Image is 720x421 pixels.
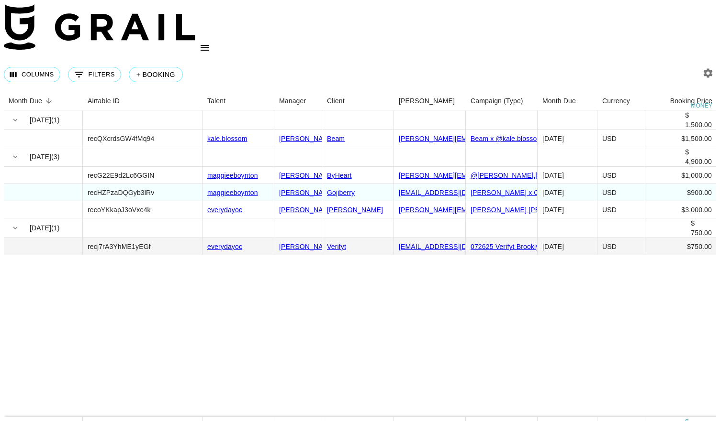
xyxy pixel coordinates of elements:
[129,67,183,82] button: + Booking
[399,243,514,250] a: [EMAIL_ADDRESS][DOMAIN_NAME]
[645,238,717,255] div: $750.00
[88,171,155,180] div: recG22E9d2Lc6GGIN
[9,92,42,110] div: Month Due
[4,4,195,50] img: Grail Talent
[279,92,306,110] div: Manager
[9,150,22,163] button: hide children
[4,92,83,110] div: Month Due
[4,67,60,82] button: Select columns
[538,92,597,110] div: Month Due
[279,206,451,214] a: [PERSON_NAME][EMAIL_ADDRESS][DOMAIN_NAME]
[399,172,571,179] a: [PERSON_NAME][EMAIL_ADDRESS][DOMAIN_NAME]
[597,92,645,110] div: Currency
[202,92,274,110] div: Talent
[471,92,523,110] div: Campaign (Type)
[83,92,202,110] div: Airtable ID
[685,120,712,130] div: 1,500.00
[645,130,717,147] div: $1,500.00
[542,171,564,180] div: Jul '25
[466,92,538,110] div: Campaign (Type)
[685,157,712,166] div: 4,900.00
[394,92,466,110] div: Booker
[327,172,352,179] a: ByHeart
[597,201,645,218] div: USD
[68,67,121,82] button: Show filters
[274,92,322,110] div: Manager
[207,206,242,214] a: everydayoc
[30,223,51,233] span: [DATE]
[88,92,120,110] div: Airtable ID
[691,103,712,108] div: money
[207,172,258,179] a: maggieeboynton
[30,152,51,162] span: [DATE]
[399,135,571,142] a: [PERSON_NAME][EMAIL_ADDRESS][DOMAIN_NAME]
[88,242,151,251] div: recj7rA3YhME1yEGf
[471,206,630,214] a: [PERSON_NAME] [PERSON_NAME] Summer 2025
[471,172,679,179] a: @[PERSON_NAME].[PERSON_NAME] x [PERSON_NAME] Launch
[399,92,455,110] div: [PERSON_NAME]
[602,92,630,110] div: Currency
[327,135,345,142] a: Beam
[42,94,56,108] button: Sort
[670,92,712,110] div: Booking Price
[597,184,645,201] div: USD
[207,243,242,250] a: everydayoc
[51,152,60,162] span: ( 3 )
[399,189,514,196] a: [EMAIL_ADDRESS][DOMAIN_NAME]
[207,92,225,110] div: Talent
[471,135,684,142] a: Beam x @kale.blossom (Drs. [PERSON_NAME] & [PERSON_NAME])
[542,205,564,215] div: Jul '25
[207,189,258,196] a: maggieeboynton
[597,238,645,255] div: USD
[279,189,451,196] a: [PERSON_NAME][EMAIL_ADDRESS][DOMAIN_NAME]
[645,201,717,218] div: $3,000.00
[645,167,717,184] div: $1,000.00
[327,189,355,196] a: Gojiberry
[30,115,51,125] span: [DATE]
[691,228,712,237] div: 750.00
[88,205,151,215] div: recoYKkapJ3oVxc4k
[542,188,564,197] div: Jul '25
[542,242,564,251] div: Jun '25
[597,130,645,147] div: USD
[51,115,60,125] span: ( 1 )
[327,243,346,250] a: Verifyt
[685,110,712,120] div: $
[88,188,154,197] div: recHZPzaDQGyb3lRv
[645,184,717,201] div: $900.00
[9,221,22,235] button: hide children
[88,134,154,143] div: recQXcrdsGW4fMq94
[597,167,645,184] div: USD
[279,172,451,179] a: [PERSON_NAME][EMAIL_ADDRESS][DOMAIN_NAME]
[322,92,394,110] div: Client
[691,218,712,228] div: $
[279,243,451,250] a: [PERSON_NAME][EMAIL_ADDRESS][DOMAIN_NAME]
[279,135,451,142] a: [PERSON_NAME][EMAIL_ADDRESS][DOMAIN_NAME]
[471,243,562,250] a: 072625 Verifyt Brooklyn Event
[685,147,712,157] div: $
[542,92,576,110] div: Month Due
[195,38,214,57] button: open drawer
[9,113,22,127] button: hide children
[542,134,564,143] div: Aug '25
[399,206,571,214] a: [PERSON_NAME][EMAIL_ADDRESS][DOMAIN_NAME]
[327,92,345,110] div: Client
[471,189,562,196] a: [PERSON_NAME] x Gojiberry
[327,206,383,214] a: [PERSON_NAME]
[207,135,247,142] a: kale.blossom
[51,223,60,233] span: ( 1 )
